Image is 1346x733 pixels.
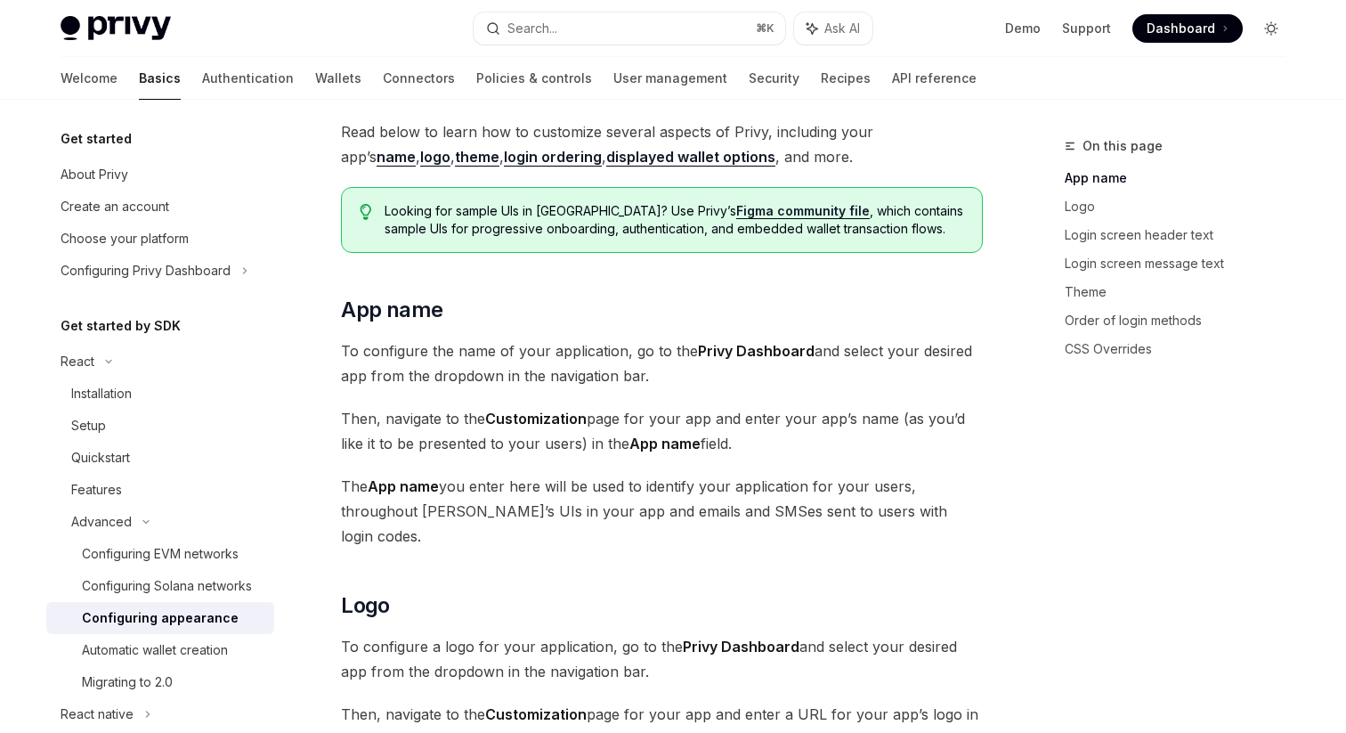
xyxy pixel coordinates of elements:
[46,570,274,602] a: Configuring Solana networks
[698,342,815,360] strong: Privy Dashboard
[1065,249,1300,278] a: Login screen message text
[71,479,122,501] div: Features
[61,196,169,217] div: Create an account
[71,415,106,436] div: Setup
[61,704,134,725] div: React native
[360,204,372,220] svg: Tip
[1005,20,1041,37] a: Demo
[46,378,274,410] a: Installation
[683,638,799,656] strong: Privy Dashboard
[341,296,442,324] span: App name
[1065,192,1300,221] a: Logo
[82,543,239,565] div: Configuring EVM networks
[61,57,118,100] a: Welcome
[71,511,132,533] div: Advanced
[455,148,499,167] a: theme
[474,12,785,45] button: Search...⌘K
[82,639,228,661] div: Automatic wallet creation
[377,148,416,167] a: name
[341,406,983,456] span: Then, navigate to the page for your app and enter your app’s name (as you’d like it to be present...
[892,57,977,100] a: API reference
[61,128,132,150] h5: Get started
[71,447,130,468] div: Quickstart
[82,575,252,597] div: Configuring Solana networks
[485,410,587,428] strong: Customization
[139,57,181,100] a: Basics
[1065,164,1300,192] a: App name
[794,12,872,45] button: Ask AI
[485,705,587,723] strong: Customization
[385,202,964,238] span: Looking for sample UIs in [GEOGRAPHIC_DATA]? Use Privy’s , which contains sample UIs for progress...
[1065,306,1300,335] a: Order of login methods
[61,315,181,337] h5: Get started by SDK
[46,223,274,255] a: Choose your platform
[749,57,799,100] a: Security
[46,666,274,698] a: Migrating to 2.0
[1065,335,1300,363] a: CSS Overrides
[606,148,775,167] a: displayed wallet options
[383,57,455,100] a: Connectors
[476,57,592,100] a: Policies & controls
[61,228,189,249] div: Choose your platform
[736,203,870,219] a: Figma community file
[1082,135,1163,157] span: On this page
[46,602,274,634] a: Configuring appearance
[629,435,701,452] strong: App name
[756,21,774,36] span: ⌘ K
[46,442,274,474] a: Quickstart
[507,18,557,39] div: Search...
[341,338,983,388] span: To configure the name of your application, go to the and select your desired app from the dropdow...
[1257,14,1285,43] button: Toggle dark mode
[1147,20,1215,37] span: Dashboard
[341,119,983,169] span: Read below to learn how to customize several aspects of Privy, including your app’s , , , , , and...
[82,607,239,629] div: Configuring appearance
[824,20,860,37] span: Ask AI
[61,351,94,372] div: React
[613,57,727,100] a: User management
[1132,14,1243,43] a: Dashboard
[46,410,274,442] a: Setup
[821,57,871,100] a: Recipes
[46,159,274,191] a: About Privy
[1065,221,1300,249] a: Login screen header text
[61,164,128,185] div: About Privy
[368,477,439,495] strong: App name
[61,16,171,41] img: light logo
[341,634,983,684] span: To configure a logo for your application, go to the and select your desired app from the dropdown...
[46,538,274,570] a: Configuring EVM networks
[1062,20,1111,37] a: Support
[71,383,132,404] div: Installation
[61,260,231,281] div: Configuring Privy Dashboard
[46,634,274,666] a: Automatic wallet creation
[315,57,361,100] a: Wallets
[1065,278,1300,306] a: Theme
[82,672,173,693] div: Migrating to 2.0
[341,591,390,620] span: Logo
[341,474,983,549] span: The you enter here will be used to identify your application for your users, throughout [PERSON_N...
[504,148,602,167] a: login ordering
[202,57,294,100] a: Authentication
[46,191,274,223] a: Create an account
[46,474,274,506] a: Features
[420,148,450,167] a: logo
